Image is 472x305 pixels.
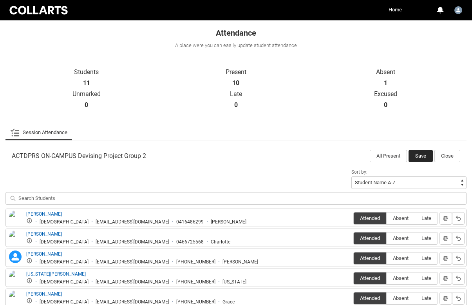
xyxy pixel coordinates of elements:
strong: 11 [83,79,90,87]
div: [EMAIL_ADDRESS][DOMAIN_NAME] [96,259,169,265]
span: Attended [354,215,386,221]
span: Late [415,275,438,281]
span: Attended [354,275,386,281]
span: Late [415,255,438,261]
strong: 0 [384,101,387,109]
div: [PHONE_NUMBER] [176,299,215,305]
div: Grace [222,299,235,305]
button: Reset [452,292,465,305]
button: User Profile Naomi.Edwards [452,3,464,16]
div: Charlotte [211,239,230,245]
div: [EMAIL_ADDRESS][DOMAIN_NAME] [96,299,169,305]
div: 0416486299 [176,219,204,225]
strong: 1 [384,79,387,87]
button: Reset [452,272,465,285]
span: Late [415,235,438,241]
div: [DEMOGRAPHIC_DATA] [40,259,89,265]
button: Close [434,150,460,162]
span: ACTDPRS ON-CAMPUS Devising Project Group 2 [12,152,146,160]
div: [US_STATE] [222,279,246,285]
button: Notes [439,212,452,225]
strong: 0 [234,101,238,109]
button: Reset [452,252,465,265]
p: Unmarked [12,90,161,98]
div: [DEMOGRAPHIC_DATA] [40,299,89,305]
lightning-icon: Christina Gladman [9,251,22,263]
div: [PERSON_NAME] [222,259,258,265]
p: Absent [311,68,460,76]
div: [EMAIL_ADDRESS][DOMAIN_NAME] [96,239,169,245]
button: Notes [439,232,452,245]
li: Session Attendance [5,125,72,140]
span: Sort by: [351,169,367,175]
a: [PERSON_NAME] [26,251,62,257]
div: 0466725568 [176,239,204,245]
button: All Present [370,150,407,162]
a: [PERSON_NAME] [26,211,62,217]
span: Absent [387,215,415,221]
button: Notes [439,252,452,265]
strong: 0 [85,101,88,109]
button: Save [409,150,433,162]
span: Attendance [216,28,256,38]
p: Students [12,68,161,76]
span: Attended [354,235,386,241]
a: [PERSON_NAME] [26,291,62,297]
button: Notes [439,272,452,285]
div: [PHONE_NUMBER] [176,279,215,285]
div: [DEMOGRAPHIC_DATA] [40,239,89,245]
a: [PERSON_NAME] [26,231,62,237]
a: [US_STATE][PERSON_NAME] [26,271,86,277]
img: Naomi.Edwards [454,6,462,14]
div: [PERSON_NAME] [211,219,246,225]
img: Georgia Neilson [9,271,22,288]
div: [EMAIL_ADDRESS][DOMAIN_NAME] [96,219,169,225]
strong: 10 [232,79,239,87]
img: Charlotte Fischer [9,231,22,248]
span: Late [415,215,438,221]
span: Absent [387,275,415,281]
span: Absent [387,295,415,301]
span: Absent [387,235,415,241]
p: Late [161,90,311,98]
input: Search Students [5,192,467,205]
button: Reset [452,212,465,225]
span: Absent [387,255,415,261]
div: [DEMOGRAPHIC_DATA] [40,279,89,285]
button: Reset [452,232,465,245]
p: Present [161,68,311,76]
div: [DEMOGRAPHIC_DATA] [40,219,89,225]
div: [EMAIL_ADDRESS][DOMAIN_NAME] [96,279,169,285]
a: Home [387,4,404,16]
span: Attended [354,255,386,261]
img: Ariel Gruber [9,211,22,228]
div: A place were you can easily update student attendance [5,42,467,49]
p: Excused [311,90,460,98]
span: Attended [354,295,386,301]
button: Notes [439,292,452,305]
span: Late [415,295,438,301]
div: [PHONE_NUMBER] [176,259,215,265]
a: Session Attendance [10,125,67,140]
